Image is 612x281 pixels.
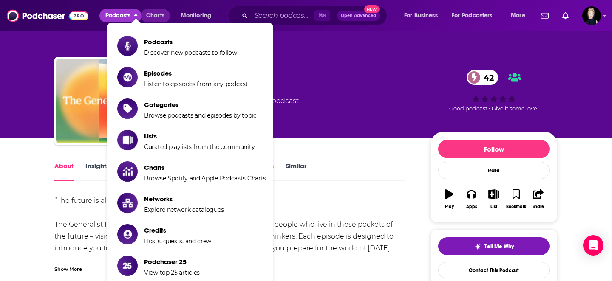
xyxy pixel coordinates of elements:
[484,243,514,250] span: Tell Me Why
[582,6,601,25] span: Logged in as Passell
[475,70,498,85] span: 42
[144,112,257,119] span: Browse podcasts and episodes by topic
[144,101,257,109] span: Categories
[559,8,572,23] a: Show notifications dropdown
[144,49,237,56] span: Discover new podcasts to follow
[505,9,536,22] button: open menu
[236,6,395,25] div: Search podcasts, credits, & more...
[446,9,505,22] button: open menu
[582,6,601,25] button: Show profile menu
[483,184,505,214] button: List
[314,10,330,21] span: ⌘ K
[85,162,127,181] a: InsightsPodchaser Pro
[144,80,248,88] span: Listen to episodes from any podcast
[99,9,142,22] button: close menu
[449,105,538,112] span: Good podcast? Give it some love!
[54,195,405,278] div: “The future is already here. It’s just not evenly distributed.” The Generalist Podcast brings you...
[144,69,248,77] span: Episodes
[144,237,211,245] span: Hosts, guests, and crew
[144,269,200,276] span: View top 25 articles
[141,9,170,22] a: Charts
[251,9,314,22] input: Search podcasts, credits, & more...
[438,237,550,255] button: tell me why sparkleTell Me Why
[404,10,438,22] span: For Business
[56,59,141,143] img: The Generalist
[144,132,255,140] span: Lists
[460,184,482,214] button: Apps
[7,8,88,24] img: Podchaser - Follow, Share and Rate Podcasts
[54,162,74,181] a: About
[398,9,448,22] button: open menu
[505,184,527,214] button: Bookmark
[144,143,255,151] span: Curated playlists from the community
[105,10,130,22] span: Podcasts
[144,163,266,171] span: Charts
[527,184,550,214] button: Share
[466,204,477,209] div: Apps
[144,38,237,46] span: Podcasts
[337,11,380,21] button: Open AdvancedNew
[181,10,211,22] span: Monitoring
[175,9,222,22] button: open menu
[438,140,550,158] button: Follow
[144,195,224,203] span: Networks
[438,162,550,179] div: Rate
[474,243,481,250] img: tell me why sparkle
[430,65,558,117] div: 42Good podcast? Give it some love!
[538,8,552,23] a: Show notifications dropdown
[445,204,454,209] div: Play
[144,258,200,266] span: Podchaser 25
[364,5,380,13] span: New
[438,262,550,278] a: Contact This Podcast
[452,10,493,22] span: For Podcasters
[583,235,603,256] div: Open Intercom Messenger
[438,184,460,214] button: Play
[146,10,164,22] span: Charts
[144,226,211,234] span: Credits
[506,204,526,209] div: Bookmark
[582,6,601,25] img: User Profile
[533,204,544,209] div: Share
[144,174,266,182] span: Browse Spotify and Apple Podcasts Charts
[467,70,498,85] a: 42
[490,204,497,209] div: List
[144,206,224,214] span: Explore network catalogues
[341,14,376,18] span: Open Advanced
[511,10,525,22] span: More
